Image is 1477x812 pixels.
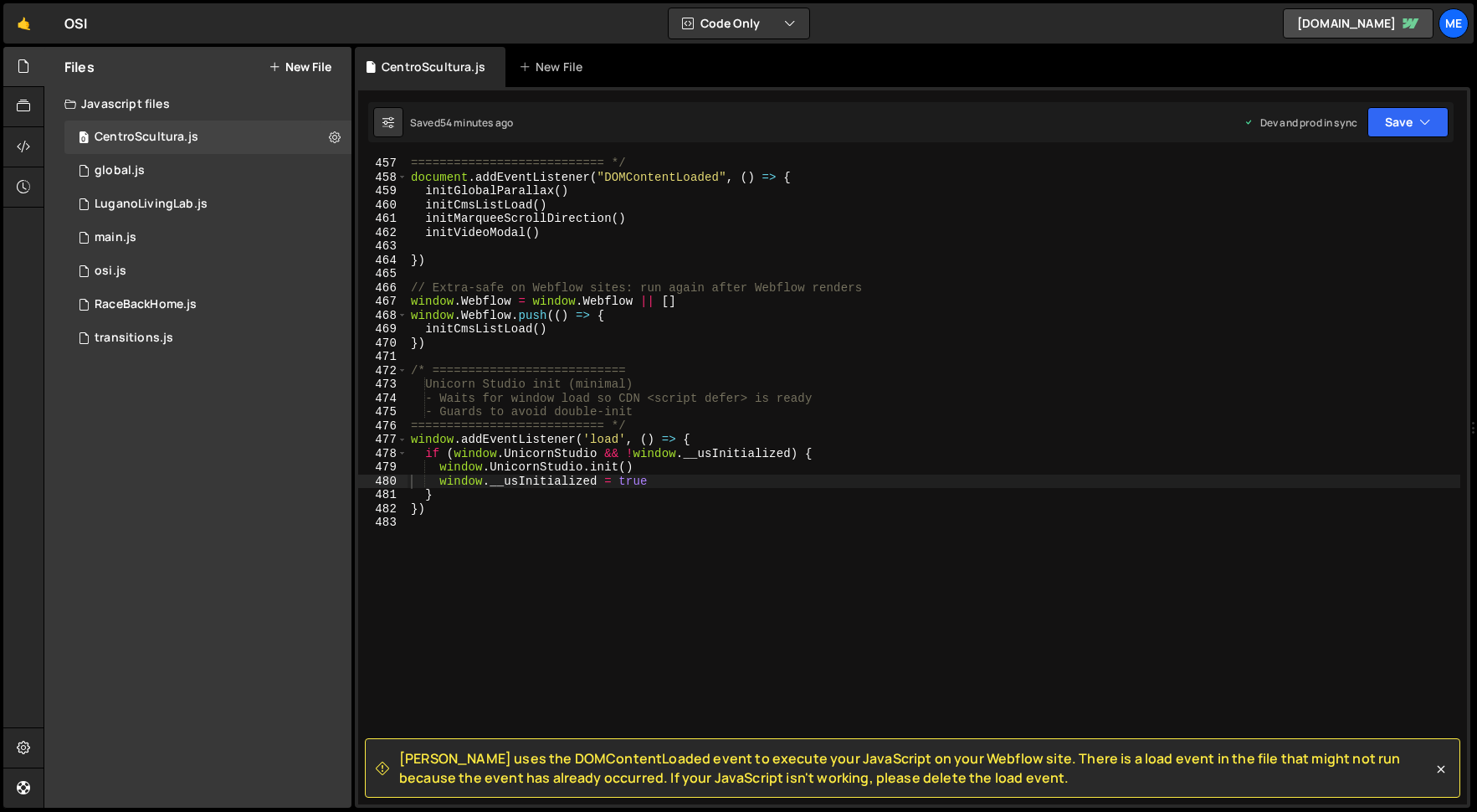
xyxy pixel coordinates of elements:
div: global.js [95,163,145,178]
div: 13341/42117.js [64,288,351,321]
span: [PERSON_NAME] uses the DOMContentLoaded event to execute your JavaScript on your Webflow site. Th... [399,749,1433,787]
div: 460 [358,198,408,213]
div: 465 [358,267,408,281]
div: 477 [358,433,408,447]
div: New File [519,59,589,75]
button: Save [1367,107,1449,137]
div: 470 [358,337,408,351]
div: 475 [358,405,408,419]
div: 472 [358,364,408,378]
a: [DOMAIN_NAME] [1283,8,1433,39]
div: LuganoLivingLab.js [95,197,208,212]
div: RaceBackHome.js [95,297,197,312]
div: 479 [358,460,408,475]
a: 🤙 [3,3,44,44]
div: osi.js [95,264,126,279]
div: 463 [358,239,408,254]
div: 462 [358,226,408,240]
span: 0 [79,132,89,146]
a: Me [1439,8,1469,39]
div: 13341/38761.js [64,221,351,254]
div: 483 [358,516,408,530]
div: Javascript files [44,87,351,121]
button: Code Only [669,8,809,39]
div: 464 [358,254,408,268]
div: main.js [95,230,136,245]
div: 54 minutes ago [440,116,513,130]
div: 459 [358,184,408,198]
div: CentroScultura.js [95,130,198,145]
div: Dev and prod in sync [1244,116,1357,130]
button: New File [269,60,331,74]
div: 13341/48262.js [64,121,351,154]
div: 457 [358,157,408,171]
div: OSI [64,13,87,33]
div: 13341/38831.js [64,321,351,355]
div: transitions.js [95,331,173,346]
div: 474 [358,392,408,406]
div: CentroScultura.js [382,59,485,75]
div: 468 [358,309,408,323]
div: 13341/44702.js [64,254,351,288]
h2: Files [64,58,95,76]
div: Saved [410,116,513,130]
div: 480 [358,475,408,489]
div: 466 [358,281,408,296]
div: 13341/42528.js [64,188,351,221]
div: 461 [358,212,408,226]
div: 481 [358,488,408,502]
div: 476 [358,419,408,434]
div: 478 [358,447,408,461]
div: 467 [358,295,408,309]
div: 473 [358,378,408,392]
div: 458 [358,171,408,185]
div: 469 [358,322,408,337]
div: 13341/33269.js [64,154,351,188]
div: 482 [358,502,408,516]
div: 471 [358,350,408,364]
